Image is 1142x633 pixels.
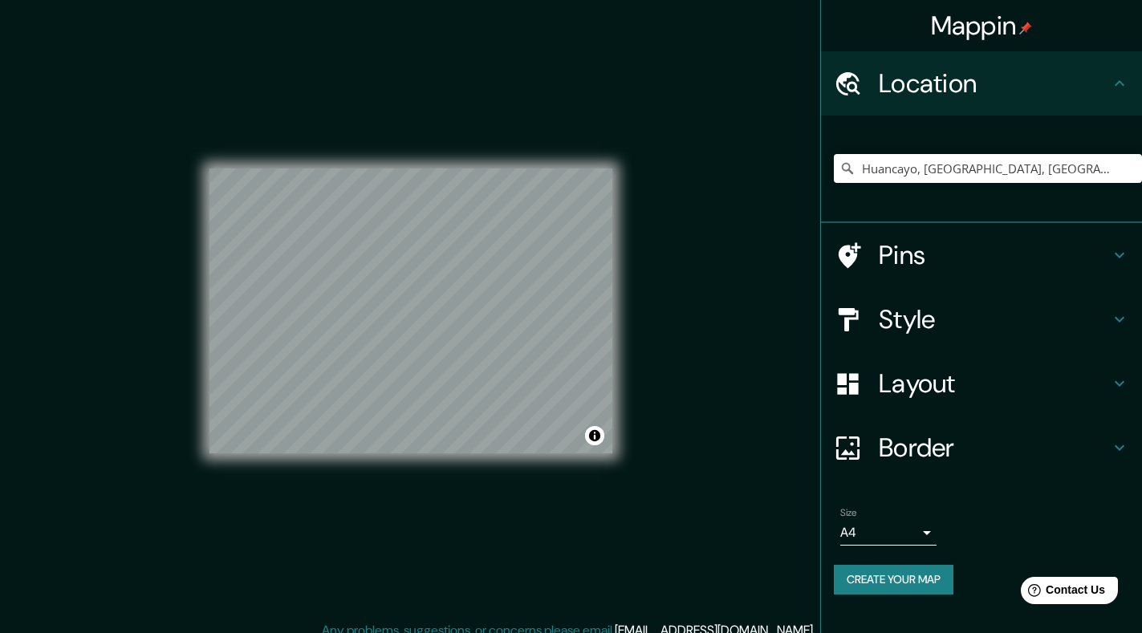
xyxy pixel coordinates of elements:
[879,67,1110,99] h4: Location
[840,506,857,520] label: Size
[879,239,1110,271] h4: Pins
[840,520,937,546] div: A4
[931,10,1033,42] h4: Mappin
[821,223,1142,287] div: Pins
[821,51,1142,116] div: Location
[879,367,1110,400] h4: Layout
[821,351,1142,416] div: Layout
[879,432,1110,464] h4: Border
[821,287,1142,351] div: Style
[585,426,604,445] button: Toggle attribution
[834,154,1142,183] input: Pick your city or area
[821,416,1142,480] div: Border
[1019,22,1032,34] img: pin-icon.png
[999,570,1124,615] iframe: Help widget launcher
[879,303,1110,335] h4: Style
[834,565,953,594] button: Create your map
[209,168,612,453] canvas: Map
